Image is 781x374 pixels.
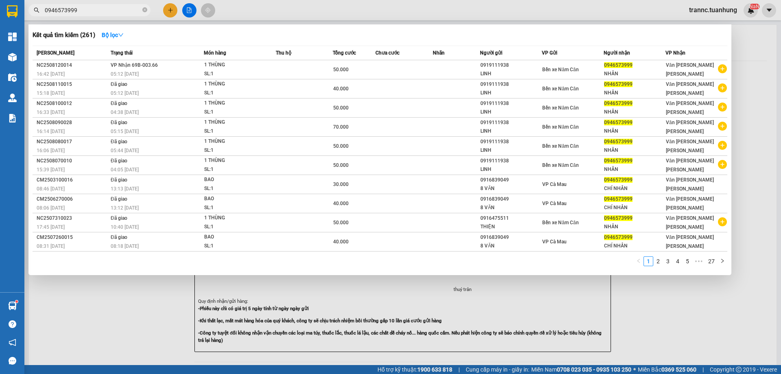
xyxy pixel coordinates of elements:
[333,124,349,130] span: 70.000
[333,220,349,225] span: 50.000
[718,256,727,266] li: Next Page
[204,99,265,108] div: 1 THÙNG
[604,81,633,87] span: 0946573999
[37,157,108,165] div: NC2508070010
[666,234,714,249] span: Văn [PERSON_NAME] [PERSON_NAME]
[37,205,65,211] span: 08:06 [DATE]
[111,90,139,96] span: 05:12 [DATE]
[95,28,130,42] button: Bộ lọcdown
[604,177,633,183] span: 0946573999
[37,118,108,127] div: NC2508090028
[718,217,727,226] span: plus-circle
[480,89,541,97] div: LINH
[9,339,16,346] span: notification
[204,233,265,242] div: BAO
[204,118,265,127] div: 1 THÙNG
[636,258,641,263] span: left
[8,302,17,310] img: warehouse-icon
[683,257,692,266] a: 5
[111,158,127,164] span: Đã giao
[8,53,17,61] img: warehouse-icon
[666,158,714,173] span: Văn [PERSON_NAME] [PERSON_NAME]
[111,196,127,202] span: Đã giao
[204,137,265,146] div: 1 THÙNG
[480,138,541,146] div: 0919111938
[480,242,541,250] div: 8 VĂN
[37,71,65,77] span: 16:42 [DATE]
[37,90,65,96] span: 15:18 [DATE]
[542,182,567,187] span: VP Cà Mau
[634,256,644,266] li: Previous Page
[604,184,665,193] div: CHÍ NHÂN
[333,67,349,72] span: 50.000
[644,257,653,266] a: 1
[111,139,127,144] span: Đã giao
[111,234,127,240] span: Đã giao
[204,61,265,70] div: 1 THÙNG
[111,205,139,211] span: 13:12 [DATE]
[37,176,108,184] div: CM2503100016
[542,162,578,168] span: Bến xe Năm Căn
[666,215,714,230] span: Văn [PERSON_NAME] [PERSON_NAME]
[8,33,17,41] img: dashboard-icon
[718,256,727,266] button: right
[706,257,717,266] a: 27
[9,357,16,365] span: message
[111,101,127,106] span: Đã giao
[204,195,265,203] div: BAO
[718,103,727,112] span: plus-circle
[9,320,16,328] span: question-circle
[718,160,727,169] span: plus-circle
[333,86,349,92] span: 40.000
[542,86,578,92] span: Bến xe Năm Căn
[666,139,714,153] span: Văn [PERSON_NAME] [PERSON_NAME]
[673,256,683,266] li: 4
[204,184,265,193] div: SL: 1
[37,167,65,173] span: 15:39 [DATE]
[375,50,399,56] span: Chưa cước
[604,215,633,221] span: 0946573999
[204,89,265,98] div: SL: 1
[720,258,725,263] span: right
[111,243,139,249] span: 08:18 [DATE]
[666,177,714,192] span: Văn [PERSON_NAME] [PERSON_NAME]
[37,129,65,134] span: 16:14 [DATE]
[542,50,557,56] span: VP Gửi
[204,242,265,251] div: SL: 1
[37,214,108,223] div: NC2507310023
[111,177,127,183] span: Đã giao
[204,80,265,89] div: 1 THÙNG
[111,224,139,230] span: 10:40 [DATE]
[542,67,578,72] span: Bến xe Năm Căn
[542,239,567,245] span: VP Cà Mau
[666,81,714,96] span: Văn [PERSON_NAME] [PERSON_NAME]
[204,214,265,223] div: 1 THÙNG
[604,108,665,116] div: NHÂN
[37,61,108,70] div: NC2508120014
[604,223,665,231] div: NHÂN
[204,50,226,56] span: Món hàng
[8,114,17,122] img: solution-icon
[204,165,265,174] div: SL: 1
[333,105,349,111] span: 50.000
[666,101,714,115] span: Văn [PERSON_NAME] [PERSON_NAME]
[683,256,692,266] li: 5
[111,120,127,125] span: Đã giao
[604,50,630,56] span: Người nhận
[604,158,633,164] span: 0946573999
[604,234,633,240] span: 0946573999
[45,6,141,15] input: Tìm tên, số ĐT hoặc mã đơn
[480,165,541,174] div: LINH
[480,176,541,184] div: 0916839049
[37,99,108,108] div: NC2508100012
[718,122,727,131] span: plus-circle
[705,256,718,266] li: 27
[663,257,672,266] a: 3
[604,165,665,174] div: NHÂN
[654,257,663,266] a: 2
[111,81,127,87] span: Đã giao
[604,196,633,202] span: 0946573999
[111,129,139,134] span: 05:15 [DATE]
[480,50,502,56] span: Người gửi
[692,256,705,266] li: Next 5 Pages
